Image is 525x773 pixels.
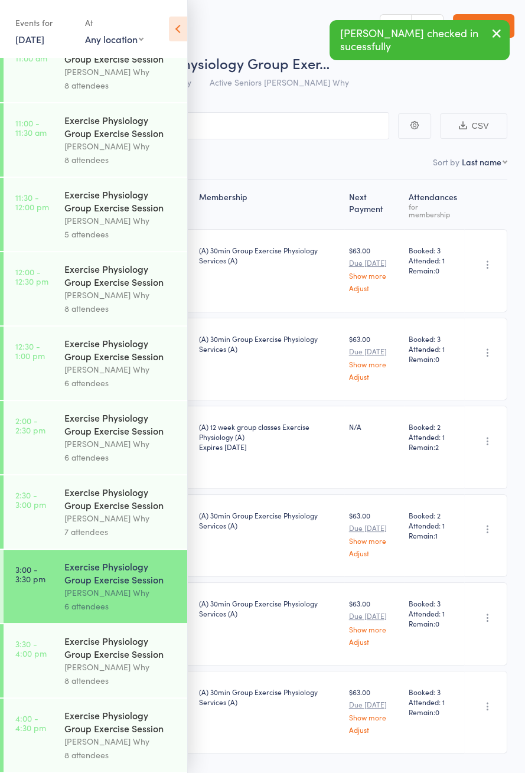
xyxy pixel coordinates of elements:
[462,156,501,168] div: Last name
[64,660,177,674] div: [PERSON_NAME] Why
[64,451,177,464] div: 6 attendees
[4,29,187,102] a: 10:30 -11:00 amExercise Physiology Group Exercise Session[PERSON_NAME] Why8 attendees
[349,700,400,709] small: Due [DATE]
[4,550,187,623] a: 3:00 -3:30 pmExercise Physiology Group Exercise Session[PERSON_NAME] Why6 attendees
[349,638,400,645] a: Adjust
[409,510,459,520] span: Booked: 2
[64,525,177,539] div: 7 attendees
[349,537,400,544] a: Show more
[435,265,439,275] span: 0
[435,442,439,452] span: 2
[64,485,177,511] div: Exercise Physiology Group Exercise Session
[199,442,340,452] div: Expires [DATE]
[4,178,187,251] a: 11:30 -12:00 pmExercise Physiology Group Exercise Session[PERSON_NAME] Why5 attendees
[349,549,400,557] a: Adjust
[349,272,400,279] a: Show more
[199,245,340,265] div: (A) 30min Group Exercise Physiology Services (A)
[64,511,177,525] div: [PERSON_NAME] Why
[15,118,47,137] time: 11:00 - 11:30 am
[15,341,45,360] time: 12:30 - 1:00 pm
[64,709,177,735] div: Exercise Physiology Group Exercise Session
[64,139,177,153] div: [PERSON_NAME] Why
[85,13,144,32] div: At
[409,334,459,344] span: Booked: 3
[64,302,177,315] div: 8 attendees
[64,337,177,363] div: Exercise Physiology Group Exercise Session
[64,437,177,451] div: [PERSON_NAME] Why
[64,214,177,227] div: [PERSON_NAME] Why
[199,334,340,354] div: (A) 30min Group Exercise Physiology Services (A)
[18,112,389,139] input: Search by name
[64,560,177,586] div: Exercise Physiology Group Exercise Session
[15,193,49,211] time: 11:30 - 12:00 pm
[15,416,45,435] time: 2:00 - 2:30 pm
[4,475,187,549] a: 2:30 -3:00 pmExercise Physiology Group Exercise Session[PERSON_NAME] Why7 attendees
[453,14,514,38] a: Exit roll call
[409,432,459,442] span: Attended: 1
[64,363,177,376] div: [PERSON_NAME] Why
[440,113,507,139] button: CSV
[199,687,340,707] div: (A) 30min Group Exercise Physiology Services (A)
[64,376,177,390] div: 6 attendees
[349,687,400,733] div: $63.00
[64,227,177,241] div: 5 attendees
[15,44,47,63] time: 10:30 - 11:00 am
[64,735,177,748] div: [PERSON_NAME] Why
[199,598,340,618] div: (A) 30min Group Exercise Physiology Services (A)
[409,618,459,628] span: Remain:
[349,360,400,368] a: Show more
[4,401,187,474] a: 2:00 -2:30 pmExercise Physiology Group Exercise Session[PERSON_NAME] Why6 attendees
[64,153,177,167] div: 8 attendees
[409,442,459,452] span: Remain:
[64,599,177,613] div: 6 attendees
[64,65,177,79] div: [PERSON_NAME] Why
[349,713,400,721] a: Show more
[4,624,187,697] a: 3:30 -4:00 pmExercise Physiology Group Exercise Session[PERSON_NAME] Why8 attendees
[349,422,400,432] div: N/A
[433,156,459,168] label: Sort by
[409,530,459,540] span: Remain:
[435,707,439,717] span: 0
[64,411,177,437] div: Exercise Physiology Group Exercise Session
[409,608,459,618] span: Attended: 1
[15,713,46,732] time: 4:00 - 4:30 pm
[349,259,400,267] small: Due [DATE]
[199,510,340,530] div: (A) 30min Group Exercise Physiology Services (A)
[409,598,459,608] span: Booked: 3
[349,625,400,633] a: Show more
[15,13,73,32] div: Events for
[409,422,459,432] span: Booked: 2
[349,334,400,380] div: $63.00
[330,20,510,60] div: [PERSON_NAME] checked in sucessfully
[409,697,459,707] span: Attended: 1
[409,707,459,717] span: Remain:
[64,288,177,302] div: [PERSON_NAME] Why
[409,354,459,364] span: Remain:
[409,245,459,255] span: Booked: 3
[4,327,187,400] a: 12:30 -1:00 pmExercise Physiology Group Exercise Session[PERSON_NAME] Why6 attendees
[349,510,400,557] div: $63.00
[409,344,459,354] span: Attended: 1
[64,586,177,599] div: [PERSON_NAME] Why
[435,354,439,364] span: 0
[4,103,187,177] a: 11:00 -11:30 amExercise Physiology Group Exercise Session[PERSON_NAME] Why8 attendees
[199,422,340,452] div: (A) 12 week group classes Exercise Physiology (A)
[117,53,330,73] span: Exercise Physiology Group Exer…
[409,687,459,697] span: Booked: 3
[349,284,400,292] a: Adjust
[409,265,459,275] span: Remain:
[435,618,439,628] span: 0
[64,113,177,139] div: Exercise Physiology Group Exercise Session
[349,598,400,645] div: $63.00
[349,245,400,292] div: $63.00
[64,748,177,762] div: 8 attendees
[15,32,44,45] a: [DATE]
[15,267,48,286] time: 12:00 - 12:30 pm
[64,262,177,288] div: Exercise Physiology Group Exercise Session
[194,185,344,224] div: Membership
[349,726,400,733] a: Adjust
[15,490,46,509] time: 2:30 - 3:00 pm
[4,699,187,772] a: 4:00 -4:30 pmExercise Physiology Group Exercise Session[PERSON_NAME] Why8 attendees
[349,612,400,620] small: Due [DATE]
[64,79,177,92] div: 8 attendees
